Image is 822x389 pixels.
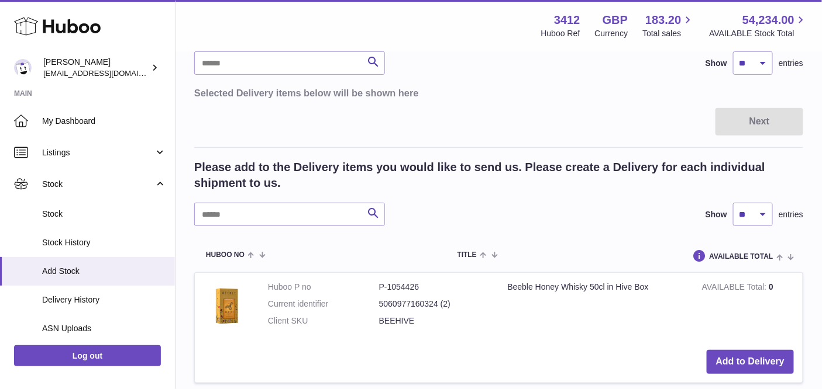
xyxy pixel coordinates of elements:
span: Add Stock [42,266,166,277]
h3: Selected Delivery items below will be shown here [194,86,803,99]
a: 54,234.00 AVAILABLE Stock Total [709,12,808,39]
span: My Dashboard [42,116,166,127]
span: ASN Uploads [42,323,166,334]
div: Currency [595,28,628,39]
span: Huboo no [206,251,245,259]
dt: Huboo P no [268,282,379,293]
span: AVAILABLE Stock Total [709,28,808,39]
span: AVAILABLE Total [710,253,773,261]
dd: BEEHIVE [379,315,490,327]
button: Add to Delivery [707,350,794,374]
span: 183.20 [645,12,681,28]
strong: 3412 [554,12,580,28]
label: Show [706,58,727,69]
strong: AVAILABLE Total [702,282,769,294]
span: Total sales [642,28,694,39]
img: info@beeble.buzz [14,59,32,77]
a: Log out [14,345,161,366]
div: Huboo Ref [541,28,580,39]
span: Stock History [42,237,166,248]
span: Delivery History [42,294,166,305]
dd: P-1054426 [379,282,490,293]
td: Beeble Honey Whisky 50cl in Hive Box [499,273,693,341]
span: 54,234.00 [742,12,795,28]
h2: Please add to the Delivery items you would like to send us. Please create a Delivery for each ind... [194,159,803,191]
div: [PERSON_NAME] [43,57,149,79]
dt: Current identifier [268,298,379,310]
span: Stock [42,209,166,220]
dd: 5060977160324 (2) [379,298,490,310]
span: Listings [42,147,154,158]
a: 183.20 Total sales [642,12,694,39]
strong: GBP [603,12,628,28]
span: Title [458,251,477,259]
img: Beeble Honey Whisky 50cl in Hive Box [204,282,250,328]
span: entries [779,209,803,220]
span: [EMAIL_ADDRESS][DOMAIN_NAME] [43,68,172,78]
span: Stock [42,179,154,190]
label: Show [706,209,727,220]
span: entries [779,58,803,69]
dt: Client SKU [268,315,379,327]
td: 0 [693,273,803,341]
